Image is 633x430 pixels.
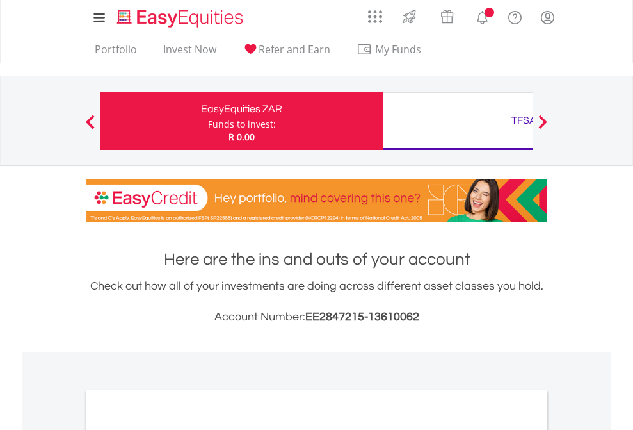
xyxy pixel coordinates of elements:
img: thrive-v2.svg [399,6,420,27]
img: vouchers-v2.svg [437,6,458,27]
button: Previous [77,121,103,134]
h3: Account Number: [86,308,547,326]
span: My Funds [357,41,440,58]
img: EasyCredit Promotion Banner [86,179,547,222]
span: Refer and Earn [259,42,330,56]
a: Home page [112,3,248,29]
a: Portfolio [90,43,142,63]
div: Check out how all of your investments are doing across different asset classes you hold. [86,277,547,326]
a: Vouchers [428,3,466,27]
div: Funds to invest: [208,118,276,131]
a: Notifications [466,3,499,29]
a: My Profile [531,3,564,31]
a: AppsGrid [360,3,390,24]
a: FAQ's and Support [499,3,531,29]
button: Next [530,121,556,134]
img: EasyEquities_Logo.png [115,8,248,29]
a: Refer and Earn [237,43,335,63]
span: EE2847215-13610062 [305,311,419,323]
div: EasyEquities ZAR [108,100,375,118]
span: R 0.00 [228,131,255,143]
img: grid-menu-icon.svg [368,10,382,24]
a: Invest Now [158,43,221,63]
h1: Here are the ins and outs of your account [86,248,547,271]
